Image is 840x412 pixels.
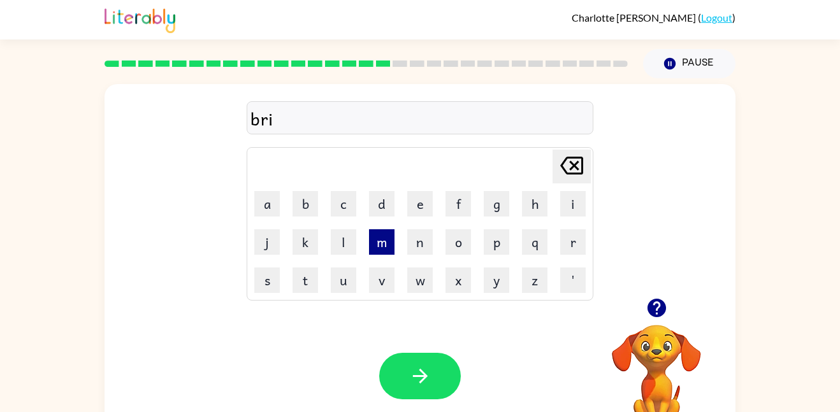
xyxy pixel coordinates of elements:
[484,191,509,217] button: g
[445,267,471,293] button: x
[250,105,590,132] div: bri
[293,229,318,255] button: k
[293,191,318,217] button: b
[701,11,732,24] a: Logout
[484,229,509,255] button: p
[572,11,698,24] span: Charlotte [PERSON_NAME]
[522,191,547,217] button: h
[293,267,318,293] button: t
[407,191,433,217] button: e
[522,267,547,293] button: z
[407,267,433,293] button: w
[331,191,356,217] button: c
[643,49,735,78] button: Pause
[331,267,356,293] button: u
[105,5,175,33] img: Literably
[560,229,586,255] button: r
[369,229,395,255] button: m
[522,229,547,255] button: q
[572,11,735,24] div: ( )
[331,229,356,255] button: l
[254,191,280,217] button: a
[369,267,395,293] button: v
[254,229,280,255] button: j
[560,267,586,293] button: '
[254,267,280,293] button: s
[369,191,395,217] button: d
[445,229,471,255] button: o
[407,229,433,255] button: n
[445,191,471,217] button: f
[484,267,509,293] button: y
[560,191,586,217] button: i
